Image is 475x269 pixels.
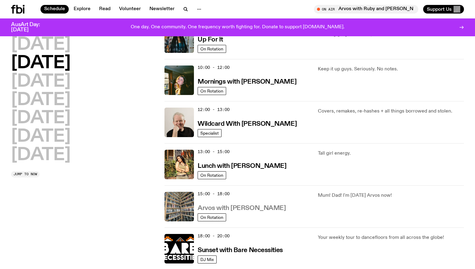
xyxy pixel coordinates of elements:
[164,192,194,221] img: A corner shot of the fbi music library
[164,234,194,263] img: Bare Necessities
[198,121,297,127] h3: Wildcard With [PERSON_NAME]
[198,247,283,254] h3: Sunset with Bare Necessities
[11,36,71,53] button: [DATE]
[198,213,226,221] a: On Rotation
[318,108,464,115] p: Covers, remakes, re-hashes + all things borrowed and stolen.
[198,162,286,169] a: Lunch with [PERSON_NAME]
[318,234,464,241] p: Your weekly tour to dancefloors from all across the globe!
[164,150,194,179] img: Tanya is standing in front of plants and a brick fence on a sunny day. She is looking to the left...
[200,89,223,93] span: On Rotation
[200,131,219,135] span: Specialist
[200,257,214,262] span: DJ Mix
[423,5,464,14] button: Support Us
[115,5,145,14] a: Volunteer
[131,25,345,30] p: One day. One community. One frequency worth fighting for. Donate to support [DOMAIN_NAME].
[14,172,37,176] span: Jump to now
[11,147,71,164] button: [DATE]
[198,107,230,113] span: 12:00 - 13:00
[198,204,286,212] a: Arvos with [PERSON_NAME]
[198,205,286,212] h3: Arvos with [PERSON_NAME]
[41,5,69,14] a: Schedule
[198,129,222,137] a: Specialist
[314,5,418,14] button: On AirArvos with Ruby and [PERSON_NAME]
[427,6,452,12] span: Support Us
[198,79,296,85] h3: Mornings with [PERSON_NAME]
[198,191,230,197] span: 15:00 - 18:00
[198,120,297,127] a: Wildcard With [PERSON_NAME]
[318,65,464,73] p: Keep it up guys. Seriously. No notes.
[200,173,223,177] span: On Rotation
[11,110,71,127] button: [DATE]
[11,128,71,145] button: [DATE]
[200,46,223,51] span: On Rotation
[198,35,223,43] a: Up For It
[198,233,230,239] span: 18:00 - 20:00
[70,5,94,14] a: Explore
[198,65,230,70] span: 10:00 - 12:00
[198,37,223,43] h3: Up For It
[146,5,178,14] a: Newsletter
[164,108,194,137] img: Stuart is smiling charmingly, wearing a black t-shirt against a stark white background.
[198,149,230,155] span: 13:00 - 15:00
[11,171,40,177] button: Jump to now
[318,150,464,157] p: Tall girl energy.
[198,171,226,179] a: On Rotation
[11,92,71,109] button: [DATE]
[318,192,464,199] p: Mum! Dad! I'm [DATE] Arvos now!
[164,65,194,95] img: Freya smiles coyly as she poses for the image.
[198,163,286,169] h3: Lunch with [PERSON_NAME]
[198,87,226,95] a: On Rotation
[198,77,296,85] a: Mornings with [PERSON_NAME]
[164,23,194,53] img: Ify - a Brown Skin girl with black braided twists, looking up to the side with her tongue stickin...
[200,215,223,220] span: On Rotation
[95,5,114,14] a: Read
[11,73,71,90] button: [DATE]
[11,55,71,72] button: [DATE]
[198,255,217,263] a: DJ Mix
[198,45,226,53] a: On Rotation
[198,246,283,254] a: Sunset with Bare Necessities
[11,22,50,33] h3: AusArt Day: [DATE]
